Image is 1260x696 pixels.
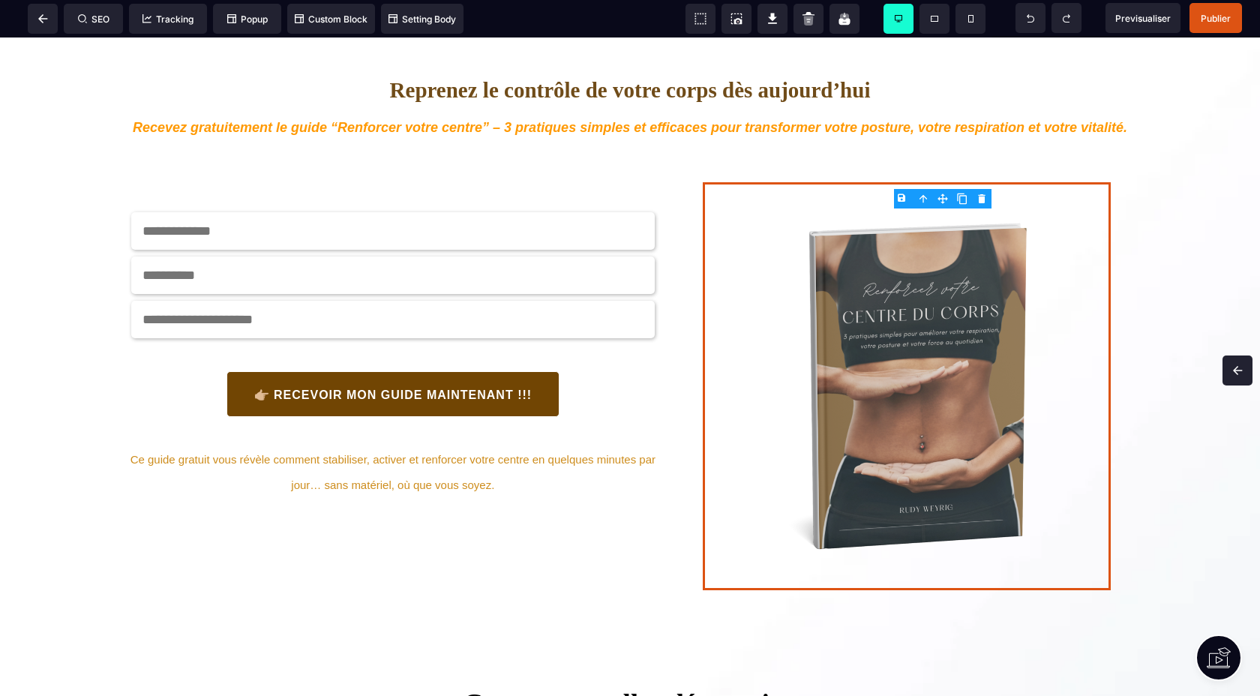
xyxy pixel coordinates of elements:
span: Preview [1105,3,1180,33]
button: 👉🏼 RECEVOIR MON GUIDE MAINTENANT !!! [226,334,560,379]
img: b5817189f640a198fbbb5bc8c2515528_10.png [703,145,1111,553]
span: Tracking [142,13,193,25]
span: SEO [78,13,109,25]
span: Popup [227,13,268,25]
span: Screenshot [721,4,751,34]
span: Custom Block [295,13,367,25]
span: Previsualiser [1115,13,1171,24]
span: View components [685,4,715,34]
span: Publier [1201,13,1231,24]
span: Setting Body [388,13,456,25]
text: Ce que vous allez découvrir : [346,627,914,691]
